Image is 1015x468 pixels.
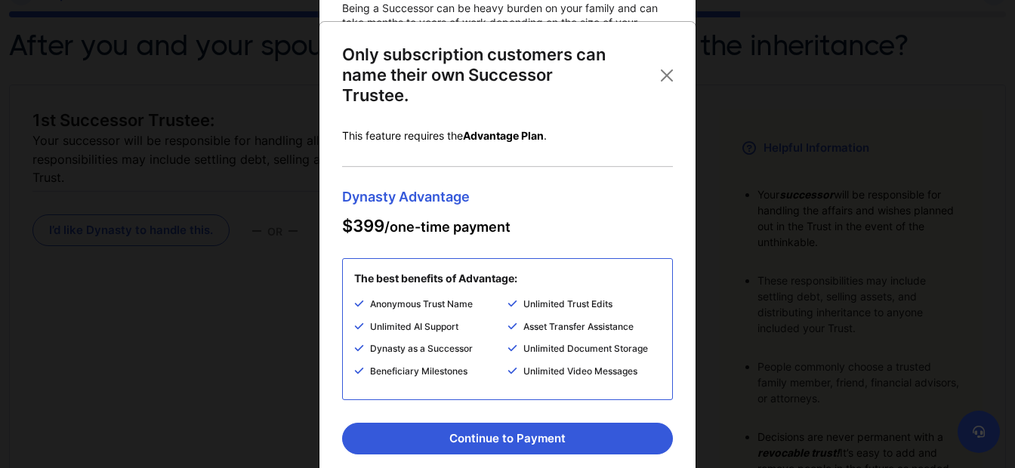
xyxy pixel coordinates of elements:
span: Dynasty Advantage [342,190,673,205]
li: Unlimited Trust Edits [507,297,661,319]
span: /one-time payment [342,216,511,236]
li: Dynasty as a Successor [354,341,507,364]
li: Unlimited AI Support [354,319,507,342]
li: Unlimited Video Messages [507,364,661,388]
li: Beneficiary Milestones [354,364,507,388]
button: Continue to Payment [342,423,673,454]
li: Asset Transfer Assistance [507,319,661,342]
p: The best benefits of Advantage: [354,271,517,286]
button: Close [655,63,679,88]
p: Only subscription customers can name their own Successor Trustee. [342,45,606,106]
li: Unlimited Document Storage [507,341,661,364]
li: Anonymous Trust Name [354,297,507,319]
b: Advantage Plan [463,129,544,142]
span: This feature requires the . [342,129,547,142]
span: $399 [342,216,384,236]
